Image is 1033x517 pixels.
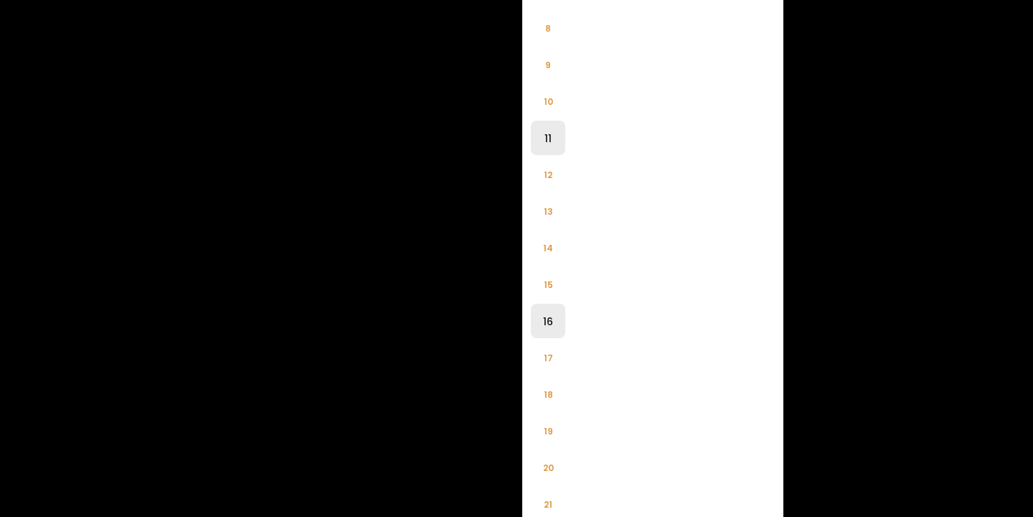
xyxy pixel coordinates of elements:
[531,47,565,82] li: 9
[531,230,565,265] li: 14
[531,121,565,155] li: 11
[531,157,565,192] li: 12
[531,194,565,228] li: 13
[531,11,565,45] li: 8
[531,267,565,302] li: 15
[531,414,565,448] li: 19
[531,84,565,118] li: 10
[531,340,565,375] li: 17
[531,304,565,338] li: 16
[531,450,565,485] li: 20
[531,377,565,411] li: 18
